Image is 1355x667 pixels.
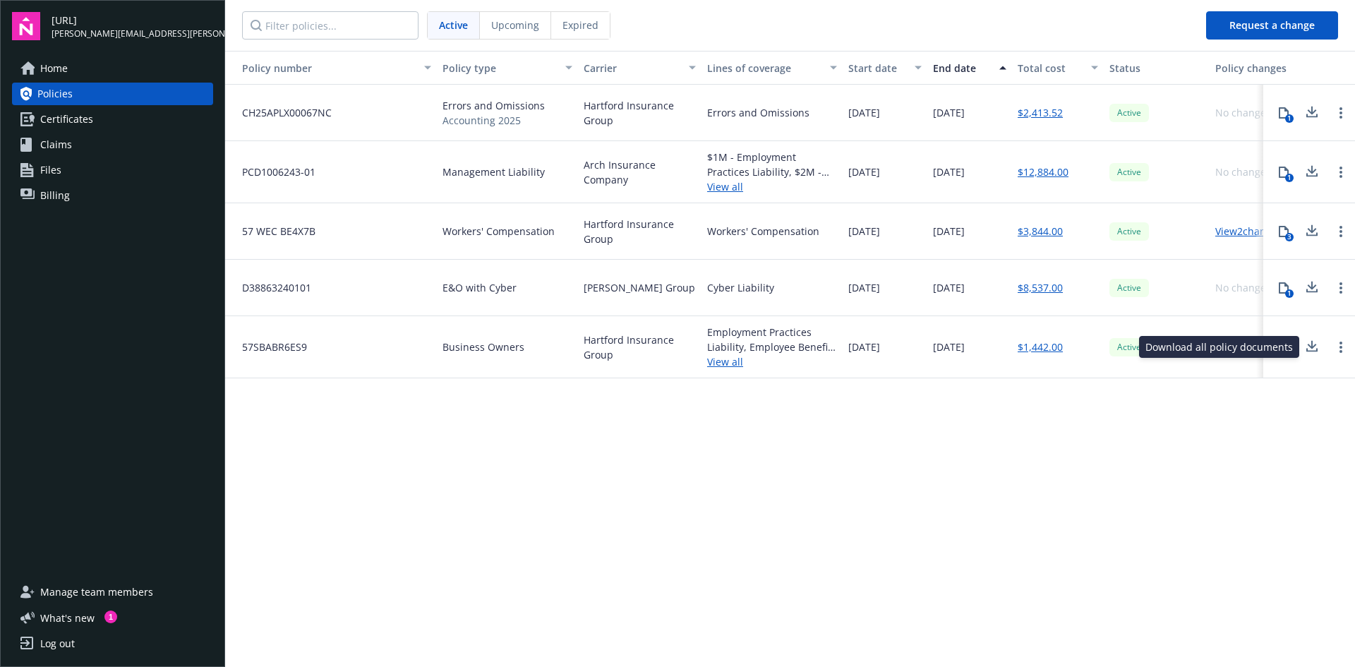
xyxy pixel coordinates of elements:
[1109,61,1204,76] div: Status
[12,581,213,603] a: Manage team members
[491,18,539,32] span: Upcoming
[1215,61,1292,76] div: Policy changes
[927,51,1012,85] button: End date
[442,339,524,354] span: Business Owners
[1215,280,1271,295] div: No changes
[442,224,555,239] span: Workers' Compensation
[578,51,701,85] button: Carrier
[1270,217,1298,246] button: 3
[231,280,311,295] span: D38863240101
[1285,174,1294,182] div: 1
[848,105,880,120] span: [DATE]
[12,611,117,625] button: What's new1
[1115,107,1143,119] span: Active
[40,133,72,156] span: Claims
[1270,158,1298,186] button: 1
[1332,339,1349,356] a: Open options
[562,18,598,32] span: Expired
[442,164,545,179] span: Management Liability
[439,18,468,32] span: Active
[242,11,418,40] input: Filter policies...
[1332,104,1349,121] a: Open options
[584,98,696,128] span: Hartford Insurance Group
[40,632,75,655] div: Log out
[848,61,906,76] div: Start date
[1215,164,1271,179] div: No changes
[848,224,880,239] span: [DATE]
[1270,333,1298,361] button: 1
[40,581,153,603] span: Manage team members
[848,339,880,354] span: [DATE]
[848,280,880,295] span: [DATE]
[231,339,307,354] span: 57SBABR6ES9
[1018,61,1083,76] div: Total cost
[1332,223,1349,240] a: Open options
[707,224,819,239] div: Workers' Compensation
[40,611,95,625] span: What ' s new
[442,280,517,295] span: E&O with Cyber
[1270,99,1298,127] button: 1
[1115,166,1143,179] span: Active
[707,179,837,194] a: View all
[1115,341,1143,354] span: Active
[231,224,315,239] span: 57 WEC BE4X7B
[584,217,696,246] span: Hartford Insurance Group
[12,133,213,156] a: Claims
[40,108,93,131] span: Certificates
[1285,233,1294,241] div: 3
[12,159,213,181] a: Files
[12,83,213,105] a: Policies
[40,159,61,181] span: Files
[12,12,40,40] img: navigator-logo.svg
[1139,336,1299,358] div: Download all policy documents
[231,61,416,76] div: Policy number
[442,113,545,128] span: Accounting 2025
[707,150,837,179] div: $1M - Employment Practices Liability, $2M - Directors and Officers
[1215,224,1282,238] a: View 2 changes
[12,184,213,207] a: Billing
[231,105,332,120] span: CH25APLX00067NC
[843,51,927,85] button: Start date
[701,51,843,85] button: Lines of coverage
[707,61,821,76] div: Lines of coverage
[1210,51,1298,85] button: Policy changes
[231,61,416,76] div: Toggle SortBy
[1270,274,1298,302] button: 1
[1018,105,1063,120] a: $2,413.52
[52,13,213,28] span: [URL]
[1104,51,1210,85] button: Status
[707,280,774,295] div: Cyber Liability
[1012,51,1104,85] button: Total cost
[707,325,837,354] div: Employment Practices Liability, Employee Benefits Liability, General Liability, Commercial Auto L...
[12,108,213,131] a: Certificates
[12,57,213,80] a: Home
[231,164,315,179] span: PCD1006243-01
[933,105,965,120] span: [DATE]
[1215,105,1271,120] div: No changes
[1285,114,1294,123] div: 1
[1018,164,1068,179] a: $12,884.00
[584,280,695,295] span: [PERSON_NAME] Group
[584,157,696,187] span: Arch Insurance Company
[933,280,965,295] span: [DATE]
[442,98,545,113] span: Errors and Omissions
[104,611,117,623] div: 1
[40,184,70,207] span: Billing
[1285,289,1294,298] div: 1
[933,224,965,239] span: [DATE]
[442,61,557,76] div: Policy type
[1115,225,1143,238] span: Active
[1206,11,1338,40] button: Request a change
[707,105,809,120] div: Errors and Omissions
[1332,164,1349,181] a: Open options
[437,51,578,85] button: Policy type
[584,61,680,76] div: Carrier
[1018,339,1063,354] a: $1,442.00
[1115,282,1143,294] span: Active
[933,339,965,354] span: [DATE]
[52,28,213,40] span: [PERSON_NAME][EMAIL_ADDRESS][PERSON_NAME]
[707,354,837,369] a: View all
[52,12,213,40] button: [URL][PERSON_NAME][EMAIL_ADDRESS][PERSON_NAME]
[933,164,965,179] span: [DATE]
[1018,224,1063,239] a: $3,844.00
